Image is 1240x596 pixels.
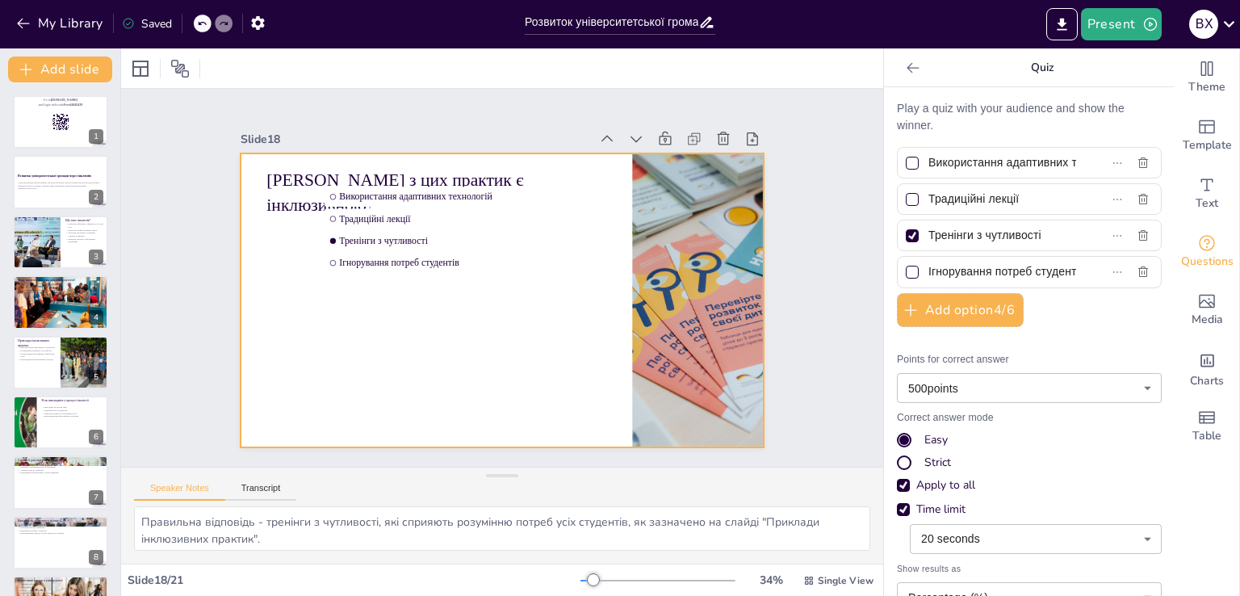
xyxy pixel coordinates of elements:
[18,181,103,187] p: У цій презентації ми розглянемо, як інклюзія може стати потужним ресурсом для розвитку університе...
[18,292,103,295] p: Інклюзія знижує рівень стресу.
[924,455,951,471] div: Strict
[13,516,108,569] div: 8
[910,524,1162,554] div: 20 seconds
[18,466,103,469] p: Безпечне середовище для обговорення.
[18,459,103,464] p: Стратегії для підтримки інклюзії
[89,129,103,144] div: 1
[1196,195,1218,212] span: Text
[1175,165,1239,223] div: Add text boxes
[1183,136,1232,154] span: Template
[89,190,103,204] div: 2
[18,98,103,103] p: Go to
[18,463,103,466] p: Гнучкі методи навчання.
[134,483,225,501] button: Speaker Notes
[13,95,108,149] div: https://cdn.sendsteps.com/images/logo/sendsteps_logo_white.pnghttps://cdn.sendsteps.com/images/lo...
[18,472,103,475] p: Підтримка різноманітних стилів навчання.
[8,57,112,82] button: Add slide
[12,10,110,36] button: My Library
[897,562,1162,576] span: Show results as
[89,430,103,444] div: 6
[924,432,948,448] div: Easy
[18,103,103,107] p: and login with code
[267,168,607,216] p: [PERSON_NAME] з цих практик є інклюзивною?
[65,237,103,243] p: Інклюзія створює середовище підтримки.
[1175,339,1239,397] div: Add charts and graphs
[928,187,1076,211] input: Option 2
[18,338,56,347] p: Приклади інклюзивних практик
[1189,8,1218,40] button: В Х
[41,412,103,415] p: Навчання поваги до різноманітності.
[18,468,103,472] p: Активна участь студентів.
[340,213,582,224] span: Традиційні лекції
[89,370,103,384] div: 5
[1190,372,1224,390] span: Charts
[122,16,172,31] div: Saved
[340,191,582,202] span: Використання адаптивних технологій
[41,409,103,412] p: Підтримка всіх студентів.
[1046,8,1078,40] button: Export to PowerPoint
[18,278,103,283] p: Чому інклюзія важлива для університетів?
[897,432,1162,448] div: Easy
[1175,223,1239,281] div: Get real-time input from your audience
[1192,427,1221,445] span: Table
[18,286,103,289] p: Інклюзія покращує навчальний процес.
[65,231,103,237] p: Інклюзія допомагає розвивати соціальні навички.
[18,526,103,529] p: Корекція методів навчання.
[13,396,108,449] div: https://cdn.sendsteps.com/images/logo/sendsteps_logo_white.pnghttps://cdn.sendsteps.com/images/lo...
[1175,397,1239,455] div: Add a table
[1175,281,1239,339] div: Add images, graphics, shapes or video
[41,415,103,418] p: Впровадження інклюзивних стратегій.
[18,346,56,349] p: Використання адаптивних технологій.
[928,260,1076,283] input: Option 4
[928,151,1076,174] input: Option 1
[1081,8,1162,40] button: Present
[1192,311,1223,329] span: Media
[89,490,103,505] div: 7
[65,222,103,228] p: Інклюзія забезпечує рівний доступ для всіх.
[897,373,1162,403] div: 500 points
[13,455,108,509] div: 7
[18,283,103,286] p: Інклюзія сприяє різноманіттю.
[41,398,103,403] p: Роль викладачів у процесі інклюзії
[897,502,1162,518] div: Time limit
[1189,10,1218,39] div: В Х
[134,506,870,551] textarea: Правильна відповідь - тренінги з чутливості, які сприяють розумінню потреб усіх студентів, як заз...
[1188,78,1225,96] span: Theme
[340,258,582,268] span: Ігнорування потреб студентів
[897,477,1162,493] div: Apply to all
[1181,253,1234,271] span: Questions
[897,353,1162,367] p: Points for correct answer
[89,250,103,264] div: 3
[18,174,91,177] strong: Розвиток університетської громади через інклюзію
[752,573,790,588] div: 34 %
[13,216,108,269] div: https://cdn.sendsteps.com/images/logo/sendsteps_logo_white.pnghttps://cdn.sendsteps.com/images/lo...
[18,187,103,190] p: Generated with [URL]
[525,10,698,34] input: Insert title
[89,550,103,565] div: 8
[170,59,190,78] span: Position
[18,578,103,583] p: Інклюзивні заходи в університеті
[241,132,589,147] div: Slide 18
[897,411,1162,426] p: Correct answer mode
[818,574,873,587] span: Single View
[18,288,103,292] p: Інклюзія створює підтримуюче середовище.
[18,592,103,595] p: Підвищення обізнаності про інклюзію.
[18,589,103,592] p: Обмін досвідом та знаннями.
[18,523,103,526] p: Регулярний зворотний зв'язок.
[18,531,103,535] p: Впровадження змін на основі зворотного зв'язку.
[897,100,1162,134] p: Play a quiz with your audience and show the winner.
[128,573,580,588] div: Slide 18 / 21
[897,455,1162,471] div: Strict
[13,275,108,329] div: https://cdn.sendsteps.com/images/logo/sendsteps_logo_white.pnghttps://cdn.sendsteps.com/images/lo...
[65,229,103,232] p: Інклюзія сприяє активній участі.
[916,477,975,493] div: Apply to all
[65,218,103,223] p: Що таке інклюзія?
[18,529,103,532] p: Важливість думки студентів.
[89,310,103,325] div: 4
[928,224,1076,247] input: Option 3
[897,293,1024,327] button: Add option4/6
[41,406,103,409] p: Викладачі як агенти змін.
[18,586,103,589] p: Культурні події.
[13,336,108,389] div: https://cdn.sendsteps.com/images/logo/sendsteps_logo_white.pnghttps://cdn.sendsteps.com/images/lo...
[18,583,103,586] p: Семінари та тренінги.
